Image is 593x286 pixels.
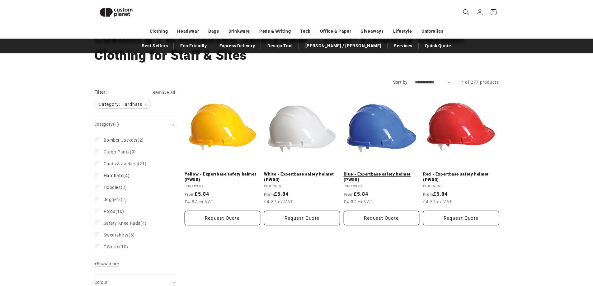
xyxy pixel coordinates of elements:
[153,89,175,96] a: Remove all
[216,40,258,51] a: Express Delivery
[104,149,130,154] span: Cargo Pants
[94,2,138,22] img: Custom Planet
[113,122,119,127] span: (1)
[264,171,340,182] a: White - Expertbase safety helmet (PW50)
[104,244,120,249] span: T-Shirts
[139,40,171,51] a: Best Sellers
[104,137,144,143] span: (2)
[104,149,136,155] span: (9)
[264,40,296,51] a: Design Tool
[489,219,593,286] iframe: Chat Widget
[94,261,119,266] span: Show more
[104,138,138,143] span: Bomber Jackets
[153,90,175,95] span: Remove all
[104,209,124,214] span: (10)
[302,40,384,51] a: [PERSON_NAME] / [PERSON_NAME]
[94,100,151,108] a: Category: Hardhats
[391,40,416,51] a: Services
[104,197,127,202] span: (2)
[185,171,261,182] a: Yellow - Expertbase safety helmet (PW50)
[104,197,121,202] span: Joggers
[264,211,340,225] button: Request Quote
[344,171,420,182] a: Blue - Expertbase safety helmet (PW50)
[393,80,409,85] label: Sort by:
[104,232,129,237] span: Sweatshirts
[94,280,108,285] span: Colour
[104,221,141,226] span: Safety Knee Pads
[104,220,147,226] span: (4)
[104,185,121,190] span: Hoodies
[104,185,127,190] span: (8)
[94,261,97,266] span: +
[185,211,261,225] button: Request Quote
[344,211,420,225] button: Request Quote
[104,173,130,178] span: (4)
[94,261,120,270] button: Show more
[423,211,499,225] button: Request Quote
[104,209,115,214] span: Polos
[259,26,291,37] a: Pens & Writing
[459,5,473,19] summary: Search
[208,26,219,37] a: Bags
[94,122,119,127] span: Category
[104,161,138,166] span: Coats & Jackets
[104,244,128,250] span: (10)
[300,26,310,37] a: Tech
[423,171,499,182] a: Red - Expertbase safety helmet (PW50)
[94,89,107,96] h2: Filter:
[104,161,147,166] span: (21)
[360,26,384,37] a: Giveaways
[104,232,135,238] span: (6)
[422,40,454,51] a: Quick Quote
[150,26,168,37] a: Clothing
[461,80,499,85] span: 4 of 277 products
[421,26,443,37] a: Umbrellas
[177,26,199,37] a: Headwear
[393,26,412,37] a: Lifestyle
[104,173,124,178] span: Hardhats
[95,100,151,108] span: Category: Hardhats
[94,116,175,132] summary: Category (1 selected)
[228,26,250,37] a: Drinkware
[320,26,351,37] a: Office & Paper
[177,40,210,51] a: Eco Friendly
